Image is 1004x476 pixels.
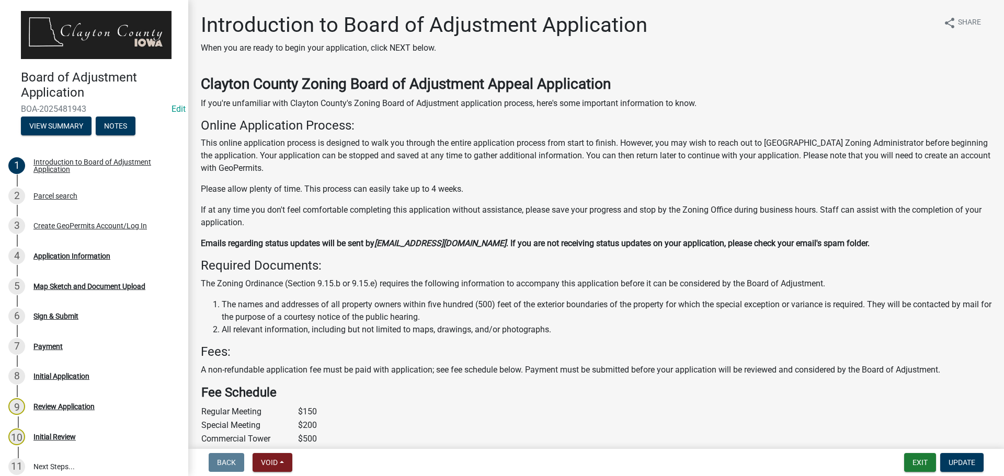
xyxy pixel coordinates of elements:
strong: Fee Schedule [201,385,277,400]
div: 2 [8,188,25,204]
img: Clayton County, Iowa [21,11,172,59]
h4: Fees: [201,344,991,359]
button: Update [940,453,984,472]
p: If at any time you don't feel comfortable completing this application without assistance, please ... [201,204,991,229]
p: The Zoning Ordinance (Section 9.15.b or 9.15.e) requires the following information to accompany t... [201,277,991,290]
strong: . If you are not receiving status updates on your application, please check your email's spam fol... [506,238,870,248]
div: Review Application [33,403,95,410]
strong: [EMAIL_ADDRESS][DOMAIN_NAME] [374,238,506,248]
button: Exit [904,453,936,472]
p: This online application process is designed to walk you through the entire application process fr... [201,137,991,175]
td: Special Meeting [201,419,298,432]
div: Parcel search [33,192,77,200]
button: Back [209,453,244,472]
div: 1 [8,157,25,174]
p: Please allow plenty of time. This process can easily take up to 4 weeks. [201,183,991,195]
span: Update [949,458,975,467]
wm-modal-confirm: Notes [96,123,135,131]
button: Void [253,453,292,472]
wm-modal-confirm: Summary [21,123,92,131]
i: share [943,17,956,29]
div: Initial Review [33,433,76,440]
h4: Online Application Process: [201,118,991,133]
h1: Introduction to Board of Adjustment Application [201,13,647,38]
div: Introduction to Board of Adjustment Application [33,158,172,173]
strong: Emails regarding status updates will be sent by [201,238,374,248]
li: All relevant information, including but not limited to maps, drawings, and/or photographs. [222,323,991,336]
td: Regular Meeting [201,405,298,419]
button: shareShare [935,13,989,33]
div: Map Sketch and Document Upload [33,283,145,290]
td: $200 [298,419,324,432]
div: Initial Application [33,373,89,380]
strong: Clayton County Zoning Board of Adjustment Appeal Application [201,75,611,92]
p: When you are ready to begin your application, click NEXT below. [201,42,647,54]
td: Commercial Tower [201,432,298,446]
div: 6 [8,308,25,324]
div: 3 [8,217,25,234]
p: A non-refundable application fee must be paid with application; see fee schedule below. Payment m... [201,364,991,376]
button: Notes [96,117,135,135]
p: If you're unfamiliar with Clayton County's Zoning Board of Adjustment application process, here's... [201,97,991,110]
wm-modal-confirm: Edit Application Number [172,104,186,114]
div: 8 [8,368,25,385]
div: Application Information [33,252,110,260]
td: $500 [298,432,324,446]
h4: Board of Adjustment Application [21,70,180,100]
li: The names and addresses of all property owners within five hundred (500) feet of the exterior bou... [222,298,991,323]
div: Create GeoPermits Account/Log In [33,222,147,229]
div: 4 [8,248,25,264]
button: View Summary [21,117,92,135]
div: 9 [8,398,25,415]
div: Payment [33,343,63,350]
a: Edit [172,104,186,114]
span: Share [958,17,981,29]
h4: Required Documents: [201,258,991,273]
div: 5 [8,278,25,295]
div: Sign & Submit [33,312,78,320]
span: BOA-2025481943 [21,104,167,114]
div: 10 [8,428,25,445]
div: 11 [8,458,25,475]
span: Back [217,458,236,467]
div: 7 [8,338,25,355]
td: $150 [298,405,324,419]
span: Void [261,458,278,467]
